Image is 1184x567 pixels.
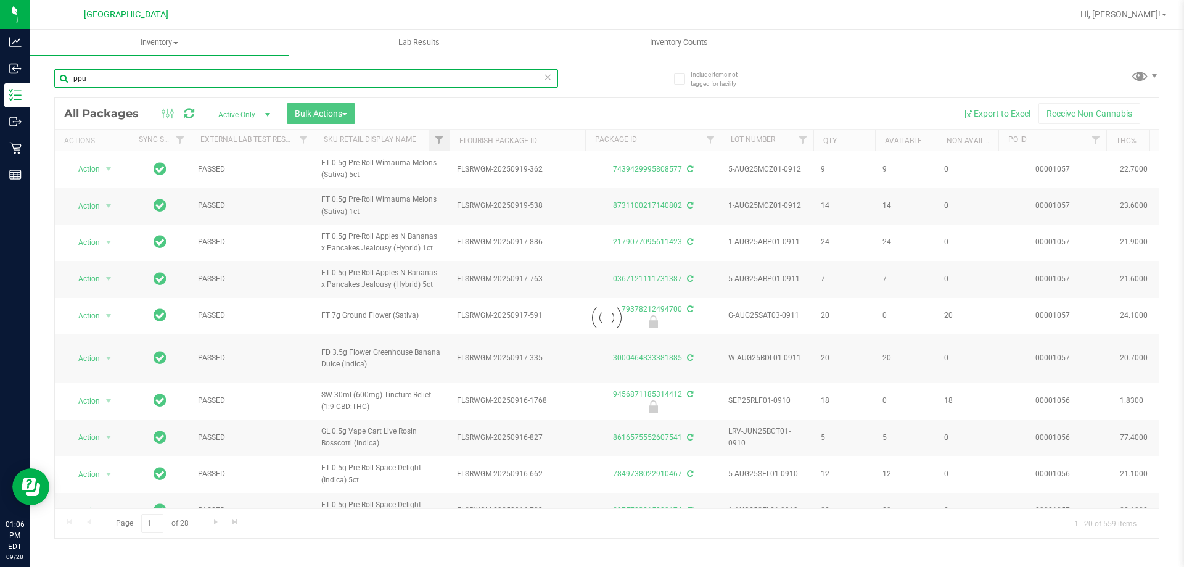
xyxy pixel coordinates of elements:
[9,62,22,75] inline-svg: Inbound
[54,69,558,88] input: Search Package ID, Item Name, SKU, Lot or Part Number...
[9,168,22,181] inline-svg: Reports
[9,115,22,128] inline-svg: Outbound
[6,552,24,561] p: 09/28
[9,89,22,101] inline-svg: Inventory
[382,37,456,48] span: Lab Results
[633,37,725,48] span: Inventory Counts
[6,519,24,552] p: 01:06 PM EDT
[9,36,22,48] inline-svg: Analytics
[84,9,168,20] span: [GEOGRAPHIC_DATA]
[543,69,552,85] span: Clear
[12,468,49,505] iframe: Resource center
[30,30,289,56] a: Inventory
[289,30,549,56] a: Lab Results
[549,30,808,56] a: Inventory Counts
[9,142,22,154] inline-svg: Retail
[30,37,289,48] span: Inventory
[691,70,752,88] span: Include items not tagged for facility
[1080,9,1161,19] span: Hi, [PERSON_NAME]!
